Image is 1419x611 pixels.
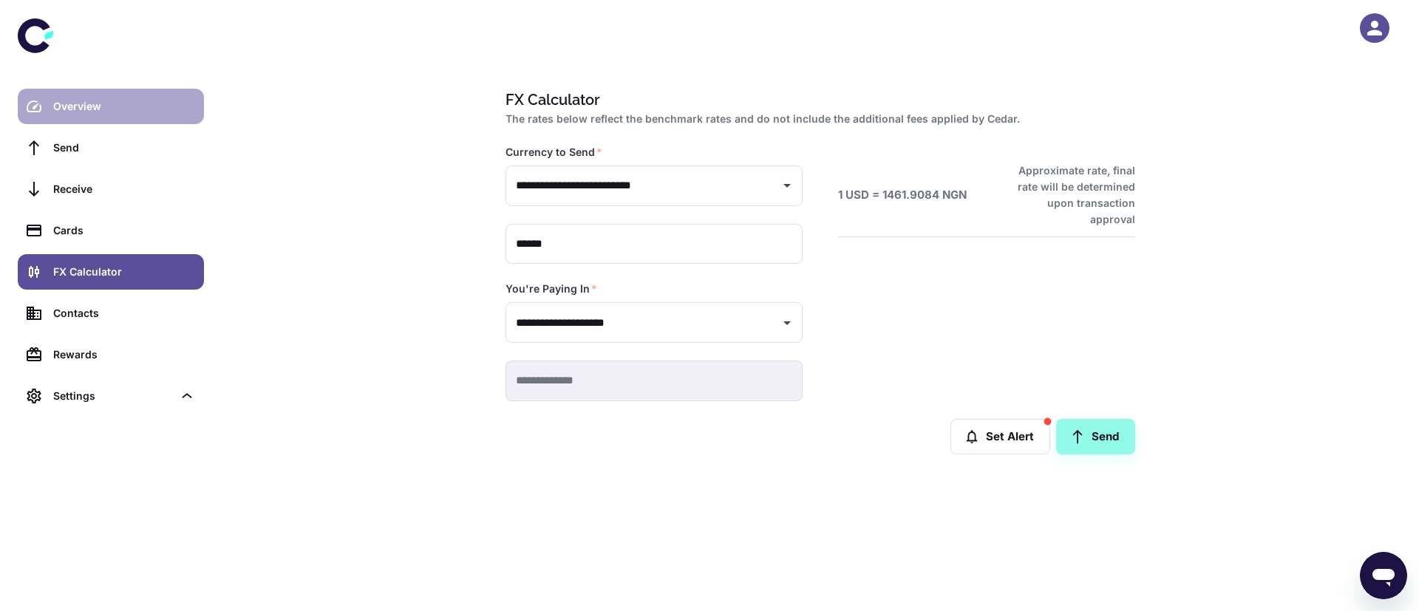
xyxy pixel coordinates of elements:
a: Rewards [18,337,204,372]
a: Overview [18,89,204,124]
a: Receive [18,171,204,207]
div: Cards [53,222,195,239]
div: FX Calculator [53,264,195,280]
button: Open [777,313,797,333]
button: Set Alert [950,419,1050,454]
div: Settings [53,388,173,404]
label: Currency to Send [506,145,602,160]
a: Contacts [18,296,204,331]
a: Cards [18,213,204,248]
iframe: Button to launch messaging window [1360,552,1407,599]
h1: FX Calculator [506,89,1129,111]
a: Send [18,130,204,165]
div: Send [53,140,195,156]
div: Receive [53,181,195,197]
h6: 1 USD = 1461.9084 NGN [838,187,967,204]
a: FX Calculator [18,254,204,290]
label: You're Paying In [506,281,597,296]
div: Rewards [53,347,195,363]
h6: Approximate rate, final rate will be determined upon transaction approval [1001,163,1135,228]
div: Overview [53,98,195,115]
a: Send [1056,419,1135,454]
div: Contacts [53,305,195,321]
button: Open [777,175,797,196]
div: Settings [18,378,204,414]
